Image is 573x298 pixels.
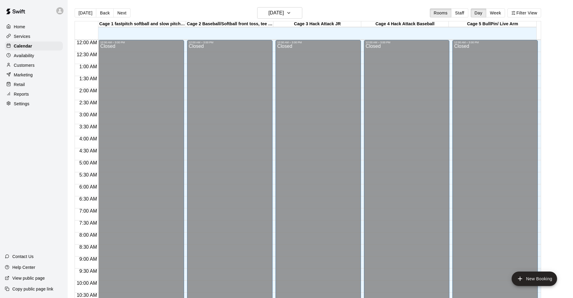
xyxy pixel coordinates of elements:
[5,22,63,31] a: Home
[78,208,99,214] span: 7:00 AM
[512,272,557,286] button: add
[14,72,33,78] p: Marketing
[78,172,99,177] span: 5:30 AM
[78,160,99,165] span: 5:00 AM
[430,8,451,17] button: Rooms
[14,24,25,30] p: Home
[78,76,99,81] span: 1:30 AM
[98,21,186,27] div: Cage 1 fastpitch softball and slow pitch softball
[5,41,63,51] a: Calendar
[471,8,486,17] button: Day
[14,62,35,68] p: Customers
[78,100,99,105] span: 2:30 AM
[14,53,34,59] p: Availability
[78,196,99,201] span: 6:30 AM
[12,286,53,292] p: Copy public page link
[78,257,99,262] span: 9:00 AM
[75,293,99,298] span: 10:30 AM
[78,220,99,226] span: 7:30 AM
[5,90,63,99] a: Reports
[78,64,99,69] span: 1:00 AM
[12,275,45,281] p: View public page
[75,52,99,57] span: 12:30 AM
[96,8,114,17] button: Back
[5,80,63,89] a: Retail
[75,40,99,45] span: 12:00 AM
[361,21,449,27] div: Cage 4 Hack Attack Baseball
[14,91,29,97] p: Reports
[5,51,63,60] a: Availability
[273,21,361,27] div: Cage 3 Hack Attack JR
[5,70,63,79] a: Marketing
[14,101,29,107] p: Settings
[449,21,536,27] div: Cage 5 BullPin/ Live Arm
[269,9,284,17] h6: [DATE]
[12,253,34,260] p: Contact Us
[507,8,541,17] button: Filter View
[5,61,63,70] a: Customers
[277,41,359,44] div: 12:00 AM – 3:00 PM
[5,32,63,41] a: Services
[486,8,505,17] button: Week
[78,232,99,238] span: 8:00 AM
[14,33,30,39] p: Services
[100,41,182,44] div: 12:00 AM – 3:00 PM
[78,136,99,141] span: 4:00 AM
[366,41,448,44] div: 12:00 AM – 3:00 PM
[78,112,99,117] span: 3:00 AM
[14,43,32,49] p: Calendar
[78,148,99,153] span: 4:30 AM
[14,81,25,88] p: Retail
[12,264,35,270] p: Help Center
[257,7,302,19] button: [DATE]
[113,8,130,17] button: Next
[5,99,63,108] a: Settings
[186,21,273,27] div: Cage 2 Baseball/Softball front toss, tee work , No Machine
[75,8,96,17] button: [DATE]
[75,281,99,286] span: 10:00 AM
[189,41,271,44] div: 12:00 AM – 3:00 PM
[78,88,99,93] span: 2:00 AM
[78,184,99,189] span: 6:00 AM
[78,269,99,274] span: 9:30 AM
[78,124,99,129] span: 3:30 AM
[454,41,536,44] div: 12:00 AM – 3:00 PM
[78,244,99,250] span: 8:30 AM
[451,8,468,17] button: Staff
